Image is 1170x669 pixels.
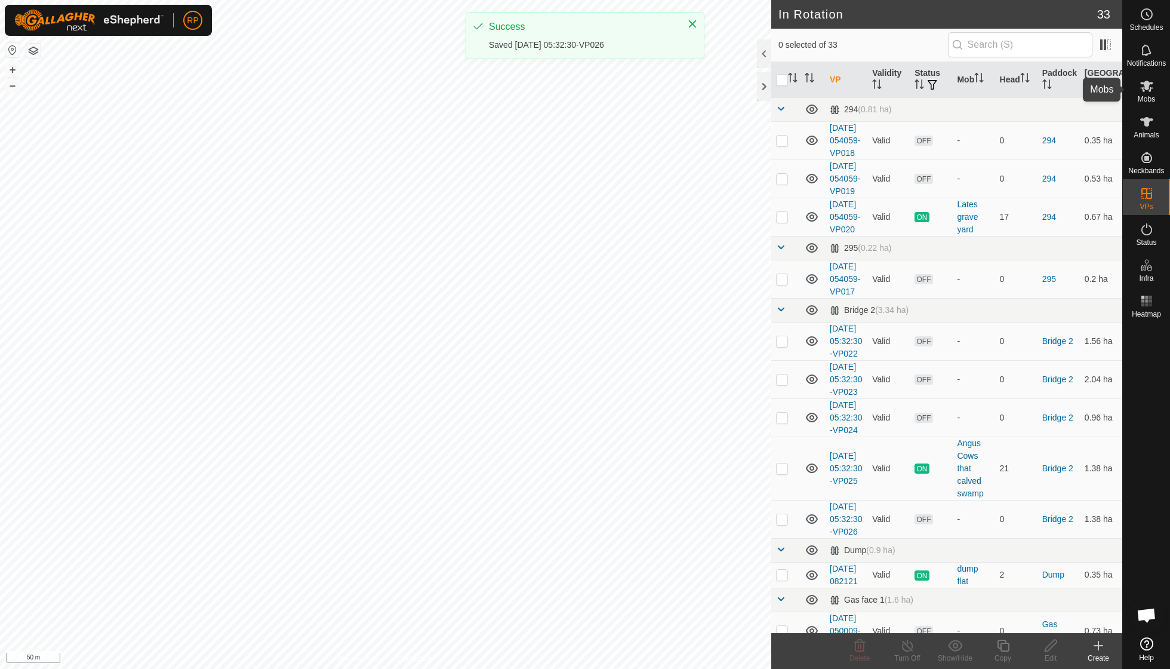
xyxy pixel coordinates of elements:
th: [GEOGRAPHIC_DATA] Area [1080,62,1122,98]
input: Search (S) [948,32,1092,57]
a: Dump [1042,570,1064,579]
span: (0.9 ha) [866,545,895,555]
td: 0.2 ha [1080,260,1122,298]
span: OFF [915,375,932,385]
td: 0.35 ha [1080,121,1122,159]
td: 0.73 ha [1080,612,1122,650]
p-sorticon: Activate to sort [872,81,882,91]
span: OFF [915,336,932,346]
p-sorticon: Activate to sort [805,75,814,84]
a: Bridge 2 [1042,413,1073,422]
a: 295 [1042,274,1056,284]
td: 0.67 ha [1080,198,1122,236]
div: - [957,625,990,637]
span: (1.6 ha) [885,595,913,604]
div: Angus Cows that calved swamp [957,437,990,500]
div: Gas face 1 [830,595,913,605]
button: Reset Map [5,43,20,57]
a: [DATE] 054059-VP020 [830,200,860,234]
p-sorticon: Activate to sort [1042,81,1052,91]
a: Help [1123,633,1170,666]
a: [DATE] 05:32:30-VP022 [830,324,863,358]
span: OFF [915,136,932,146]
a: Bridge 2 [1042,375,1073,384]
span: VPs [1140,203,1153,210]
p-sorticon: Activate to sort [974,75,984,84]
a: 294 [1042,212,1056,222]
th: Validity [867,62,910,98]
div: - [957,273,990,286]
a: [DATE] 05:32:30-VP024 [830,400,863,435]
td: Valid [867,360,910,398]
div: Turn Off [883,653,931,664]
div: Open chat [1129,597,1165,633]
span: Delete [849,654,870,662]
a: [DATE] 054059-VP019 [830,161,860,196]
td: 0 [995,398,1037,437]
span: OFF [915,514,932,524]
td: Valid [867,562,910,588]
div: - [957,412,990,424]
span: (0.81 ha) [858,105,891,114]
span: Neckbands [1128,167,1164,174]
td: Valid [867,260,910,298]
span: Help [1139,654,1154,661]
th: VP [825,62,867,98]
div: - [957,173,990,185]
td: 1.38 ha [1080,437,1122,500]
td: 0 [995,360,1037,398]
span: Infra [1139,275,1153,282]
td: Valid [867,437,910,500]
td: Valid [867,398,910,437]
td: 21 [995,437,1037,500]
div: Create [1074,653,1122,664]
p-sorticon: Activate to sort [1103,81,1113,91]
div: - [957,373,990,386]
div: 294 [830,105,891,115]
td: Valid [867,500,910,538]
div: - [957,513,990,526]
a: [DATE] 05:32:30-VP025 [830,451,863,486]
td: 0 [995,500,1037,538]
th: Paddock [1037,62,1080,98]
a: Bridge 2 [1042,464,1073,473]
a: [DATE] 050009-VP011 [830,613,860,648]
p-sorticon: Activate to sort [915,81,924,91]
td: 2.04 ha [1080,360,1122,398]
a: Bridge 2 [1042,336,1073,346]
p-sorticon: Activate to sort [1020,75,1030,84]
a: [DATE] 054059-VP018 [830,123,860,158]
td: Valid [867,198,910,236]
span: OFF [915,174,932,184]
td: 2 [995,562,1037,588]
span: Animals [1134,131,1159,139]
div: Show/Hide [931,653,979,664]
a: [DATE] 082121 [830,564,858,586]
div: Lates grave yard [957,198,990,236]
button: + [5,63,20,77]
div: Edit [1027,653,1074,664]
h2: In Rotation [778,7,1097,22]
th: Status [910,62,952,98]
a: [DATE] 054059-VP017 [830,262,860,296]
td: 1.38 ha [1080,500,1122,538]
td: 1.56 ha [1080,322,1122,360]
a: [DATE] 05:32:30-VP026 [830,502,863,536]
td: Valid [867,612,910,650]
a: Privacy Policy [338,653,383,664]
span: ON [915,464,929,474]
td: 0 [995,260,1037,298]
span: ON [915,570,929,581]
button: Close [684,16,701,32]
span: OFF [915,626,932,636]
span: OFF [915,413,932,423]
span: Notifications [1127,60,1166,67]
td: 0 [995,159,1037,198]
button: Map Layers [26,44,41,58]
div: Success [489,20,675,34]
img: Gallagher Logo [14,10,164,31]
a: Gas face 1 [1042,619,1065,642]
a: Bridge 2 [1042,514,1073,524]
td: Valid [867,322,910,360]
button: – [5,78,20,93]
